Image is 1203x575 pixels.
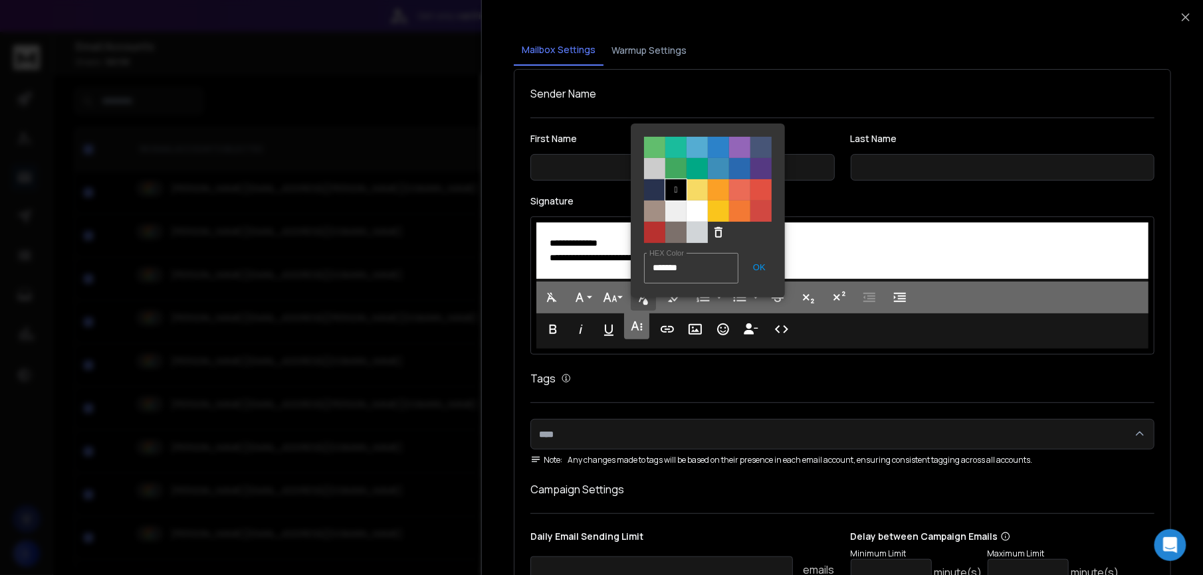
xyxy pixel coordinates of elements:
button: Increase Indent (Ctrl+]) [887,284,913,311]
div: Any changes made to tags will be based on their presence in each email account, ensuring consiste... [530,455,1154,465]
button: Unordered List [750,284,761,311]
button: Warmup Settings [603,36,695,65]
span: Note: [530,455,562,465]
button: Mailbox Settings [514,35,603,66]
h1: Campaign Settings [530,481,1154,497]
label: HEX Color [647,249,687,258]
p: Maximum Limit [988,548,1119,559]
div: Open Intercom Messenger [1154,529,1186,561]
button: Insert Unsubscribe Link [738,316,764,343]
button: Clear Formatting [539,284,564,311]
button: Italic (Ctrl+I) [568,316,594,343]
h1: Sender Name [530,86,1154,102]
label: Last Name [851,134,1155,143]
p: Delay between Campaign Emails [851,530,1119,543]
label: First Name [530,134,835,143]
button: Underline (Ctrl+U) [596,316,621,343]
button: Unordered List [727,284,752,311]
p: Daily Email Sending Limit [530,530,835,548]
button: Superscript [826,284,851,311]
button: Font Family [570,284,595,311]
button: Emoticons [711,316,736,343]
button: Font Size [600,284,625,311]
h1: Tags [530,370,556,386]
p: Minimum Limit [851,548,982,559]
label: Signature [530,197,1154,206]
button: Decrease Indent (Ctrl+[) [857,284,882,311]
button: Bold (Ctrl+B) [540,316,566,343]
button: Ordered List [714,284,724,311]
button: Ordered List [691,284,716,311]
span:  [665,179,687,201]
button: Code View [769,316,794,343]
button: OK [746,254,772,281]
